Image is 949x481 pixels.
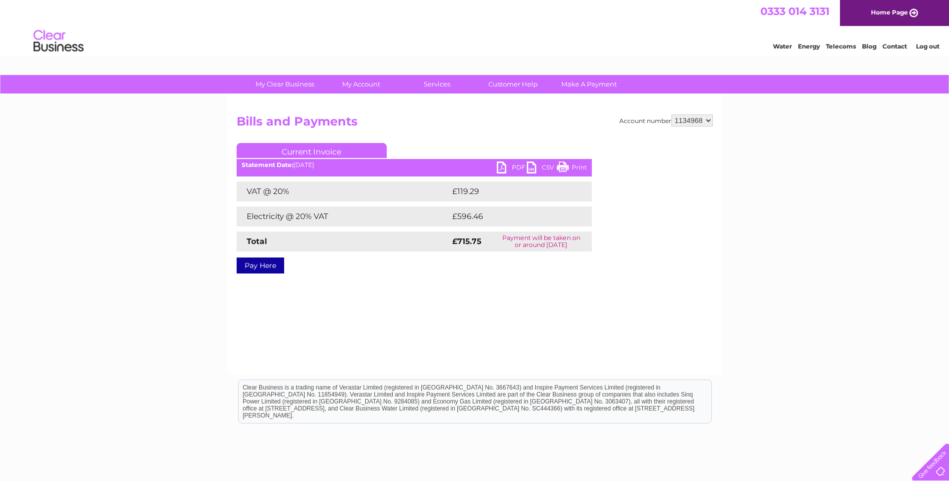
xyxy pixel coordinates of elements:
[619,114,713,126] div: Account number
[491,231,591,251] td: Payment will be taken on or around [DATE]
[548,75,630,93] a: Make A Payment
[826,42,856,50] a: Telecoms
[244,75,326,93] a: My Clear Business
[450,206,574,226] td: £596.46
[396,75,478,93] a: Services
[862,42,876,50] a: Blog
[527,161,557,176] a: CSV
[497,161,527,176] a: PDF
[239,5,711,48] div: Clear Business is a trading name of Verastar Limited (registered in [GEOGRAPHIC_DATA] No. 3667643...
[237,143,387,158] a: Current Invoice
[760,5,829,17] a: 0333 014 3131
[33,26,84,56] img: logo.png
[237,161,592,168] div: [DATE]
[242,161,293,168] b: Statement Date:
[237,257,284,273] a: Pay Here
[882,42,907,50] a: Contact
[773,42,792,50] a: Water
[237,206,450,226] td: Electricity @ 20% VAT
[237,114,713,133] h2: Bills and Payments
[320,75,402,93] a: My Account
[916,42,939,50] a: Log out
[798,42,820,50] a: Energy
[557,161,587,176] a: Print
[450,181,573,201] td: £119.29
[247,236,267,246] strong: Total
[237,181,450,201] td: VAT @ 20%
[452,236,481,246] strong: £715.75
[472,75,554,93] a: Customer Help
